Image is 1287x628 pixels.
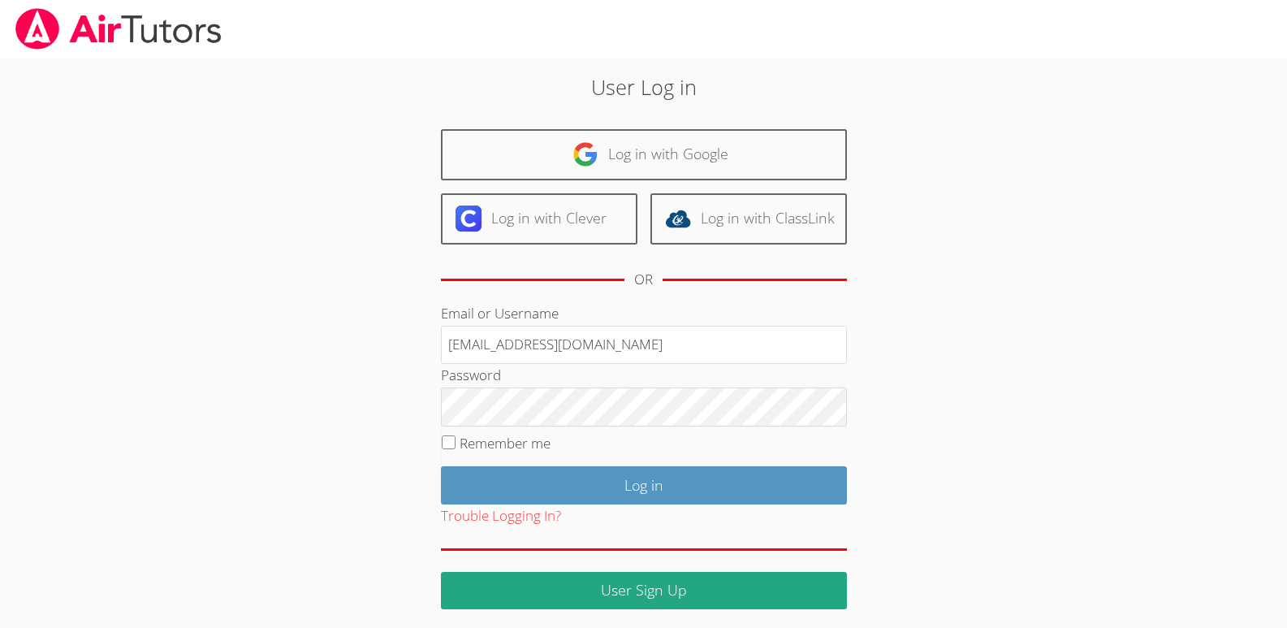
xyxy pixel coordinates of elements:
div: OR [634,268,653,292]
input: Log in [441,466,847,505]
button: Trouble Logging In? [441,505,561,528]
a: User Sign Up [441,572,847,610]
label: Remember me [460,434,551,453]
img: google-logo-50288ca7cdecda66e5e0955fdab243c47b7ad437acaf1139b6f446037453330a.svg [572,141,598,167]
a: Log in with Google [441,129,847,180]
a: Log in with Clever [441,193,637,245]
img: airtutors_banner-c4298cdbf04f3fff15de1276eac7730deb9818008684d7c2e4769d2f7ddbe033.png [14,8,223,50]
img: classlink-logo-d6bb404cc1216ec64c9a2012d9dc4662098be43eaf13dc465df04b49fa7ab582.svg [665,206,691,232]
label: Email or Username [441,304,559,323]
img: clever-logo-6eab21bc6e7a338710f1a6ff85c0baf02591cd810cc4098c63d3a4b26e2feb20.svg [456,206,482,232]
label: Password [441,366,501,384]
a: Log in with ClassLink [650,193,847,245]
h2: User Log in [296,71,991,102]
